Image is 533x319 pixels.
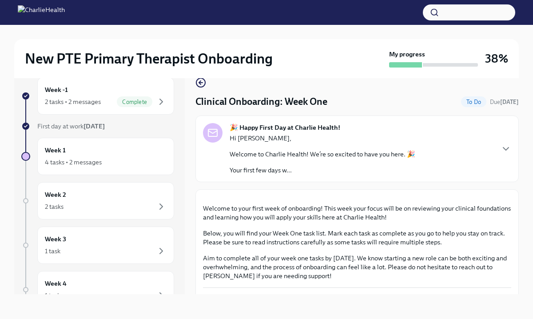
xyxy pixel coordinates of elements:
[21,271,174,308] a: Week 41 task
[18,5,65,20] img: CharlieHealth
[389,50,425,59] strong: My progress
[45,97,101,106] div: 2 tasks • 2 messages
[45,190,66,199] h6: Week 2
[195,95,327,108] h4: Clinical Onboarding: Week One
[45,145,66,155] h6: Week 1
[203,204,511,222] p: Welcome to your first week of onboarding! This week your focus will be on reviewing your clinical...
[45,158,102,167] div: 4 tasks • 2 messages
[500,99,519,105] strong: [DATE]
[230,134,415,143] p: Hi [PERSON_NAME],
[203,229,511,247] p: Below, you will find your Week One task list. Mark each task as complete as you go to help you st...
[21,182,174,219] a: Week 22 tasks
[25,50,273,68] h2: New PTE Primary Therapist Onboarding
[45,202,64,211] div: 2 tasks
[230,166,415,175] p: Your first few days w...
[45,247,60,255] div: 1 task
[37,122,105,130] span: First day at work
[21,77,174,115] a: Week -12 tasks • 2 messagesComplete
[490,99,519,105] span: Due
[203,254,511,280] p: Aim to complete all of your week one tasks by [DATE]. We know starting a new role can be both exc...
[117,99,152,105] span: Complete
[21,138,174,175] a: Week 14 tasks • 2 messages
[461,99,486,105] span: To Do
[21,122,174,131] a: First day at work[DATE]
[230,150,415,159] p: Welcome to Charlie Health! We’re so excited to have you here. 🎉
[21,227,174,264] a: Week 31 task
[230,123,340,132] strong: 🎉 Happy First Day at Charlie Health!
[490,98,519,106] span: August 23rd, 2025 07:00
[45,291,60,300] div: 1 task
[485,51,508,67] h3: 38%
[45,234,66,244] h6: Week 3
[45,279,67,288] h6: Week 4
[45,85,68,95] h6: Week -1
[84,122,105,130] strong: [DATE]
